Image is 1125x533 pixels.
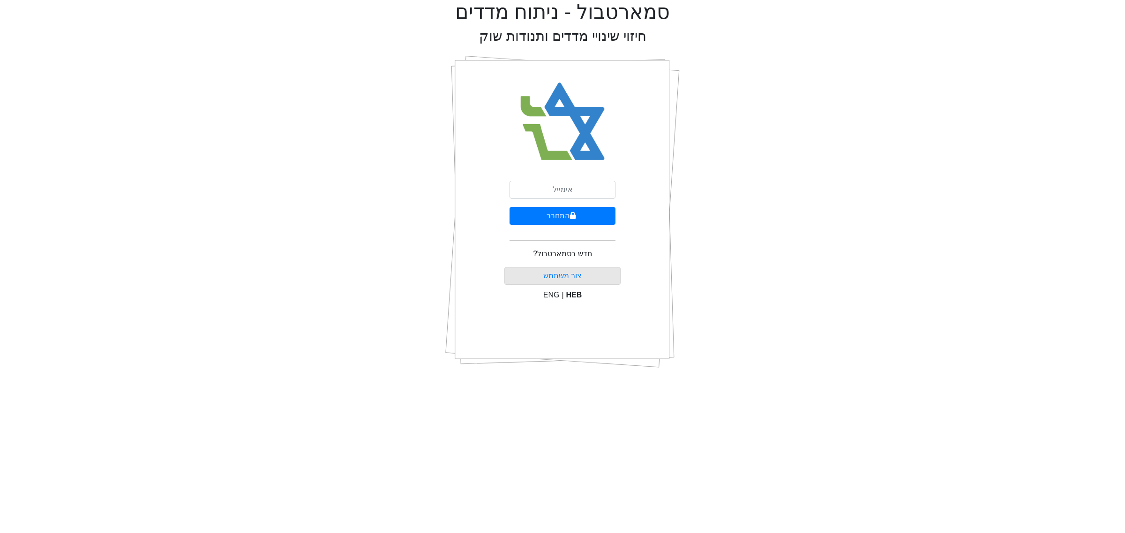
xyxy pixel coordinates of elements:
[562,291,563,299] span: |
[543,272,582,280] a: צור משתמש
[510,181,615,199] input: אימייל
[533,248,592,259] p: חדש בסמארטבול?
[479,28,646,44] h2: חיזוי שינויי מדדים ותנודות שוק
[504,267,621,285] button: צור משתמש
[512,70,614,173] img: Smart Bull
[566,291,582,299] span: HEB
[510,207,615,225] button: התחבר
[543,291,560,299] span: ENG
